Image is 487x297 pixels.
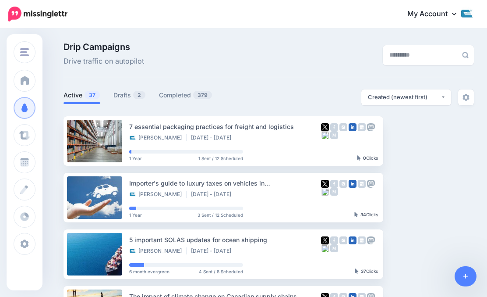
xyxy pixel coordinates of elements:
img: instagram-grey-square.png [339,123,347,131]
img: linkedin-square.png [349,236,356,244]
span: 37 [85,91,100,99]
img: menu.png [20,48,29,56]
span: 379 [193,91,212,99]
img: pointer-grey-darker.png [357,155,361,161]
div: Clicks [355,269,378,274]
img: mastodon-grey-square.png [367,180,375,188]
img: Missinglettr [8,7,67,21]
img: bluesky-grey-square.png [321,188,329,196]
div: Clicks [357,156,378,161]
img: google_business-grey-square.png [358,180,366,188]
img: settings-grey.png [462,94,469,101]
a: My Account [399,4,474,25]
img: mastodon-grey-square.png [367,236,375,244]
a: Drafts2 [113,90,146,100]
li: [PERSON_NAME] [129,247,187,254]
span: 1 Year [129,213,142,217]
img: medium-grey-square.png [330,188,338,196]
span: 2 [133,91,145,99]
img: search-grey-6.png [462,52,469,58]
a: Active37 [64,90,100,100]
img: google_business-grey-square.png [358,236,366,244]
span: 4 Sent / 8 Scheduled [199,269,243,274]
div: Clicks [354,212,378,218]
div: Importer's guide to luxury taxes on vehicles in [GEOGRAPHIC_DATA] [129,178,321,188]
img: instagram-grey-square.png [339,180,347,188]
span: 1 Year [129,156,142,161]
li: [DATE] - [DATE] [191,134,236,141]
img: facebook-grey-square.png [330,123,338,131]
img: bluesky-grey-square.png [321,131,329,139]
img: facebook-grey-square.png [330,180,338,188]
img: pointer-grey-darker.png [354,212,358,217]
a: Completed379 [159,90,212,100]
b: 0 [363,155,366,161]
img: pointer-grey-darker.png [355,268,359,274]
div: 7 essential packaging practices for freight and logistics [129,122,321,132]
img: linkedin-square.png [349,123,356,131]
img: linkedin-square.png [349,180,356,188]
img: bluesky-grey-square.png [321,244,329,252]
span: Drip Campaigns [64,43,144,51]
img: twitter-square.png [321,236,329,244]
li: [DATE] - [DATE] [191,191,236,198]
li: [PERSON_NAME] [129,134,187,141]
img: medium-grey-square.png [330,244,338,252]
b: 34 [360,212,366,217]
div: 5 important SOLAS updates for ocean shipping [129,235,321,245]
img: twitter-square.png [321,180,329,188]
span: 3 Sent / 12 Scheduled [198,213,243,217]
b: 37 [361,268,366,274]
img: google_business-grey-square.png [358,123,366,131]
img: twitter-square.png [321,123,329,131]
button: Created (newest first) [361,89,451,105]
img: facebook-grey-square.png [330,236,338,244]
img: instagram-grey-square.png [339,236,347,244]
img: mastodon-grey-square.png [367,123,375,131]
span: 1 Sent / 12 Scheduled [198,156,243,161]
li: [DATE] - [DATE] [191,247,236,254]
span: 6 month evergreen [129,269,169,274]
span: Drive traffic on autopilot [64,56,144,67]
li: [PERSON_NAME] [129,191,187,198]
div: Created (newest first) [368,93,441,101]
img: medium-grey-square.png [330,131,338,139]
